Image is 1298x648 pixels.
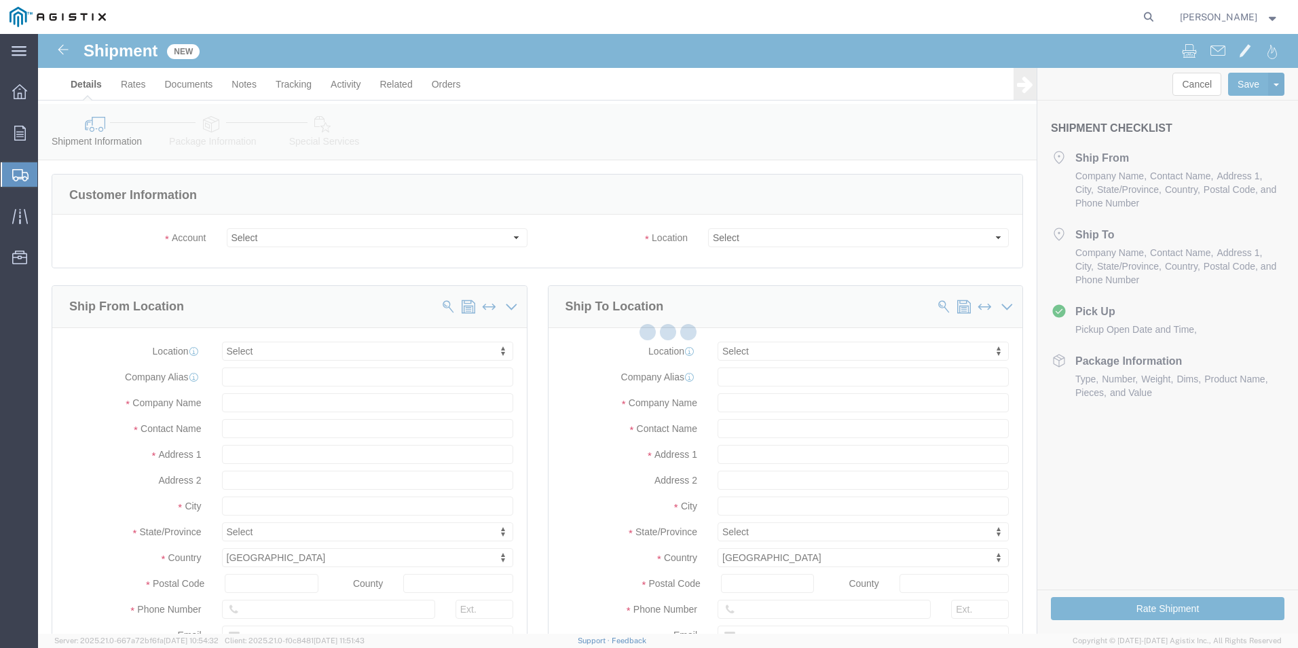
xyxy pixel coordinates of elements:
span: Server: 2025.21.0-667a72bf6fa [54,636,219,645]
span: Bryan Shannon [1180,10,1257,24]
a: Support [578,636,612,645]
button: [PERSON_NAME] [1179,9,1280,25]
span: [DATE] 11:51:43 [314,636,365,645]
span: [DATE] 10:54:32 [164,636,219,645]
a: Feedback [612,636,646,645]
span: Client: 2025.21.0-f0c8481 [225,636,365,645]
span: Copyright © [DATE]-[DATE] Agistix Inc., All Rights Reserved [1073,635,1282,647]
img: logo [10,7,106,27]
